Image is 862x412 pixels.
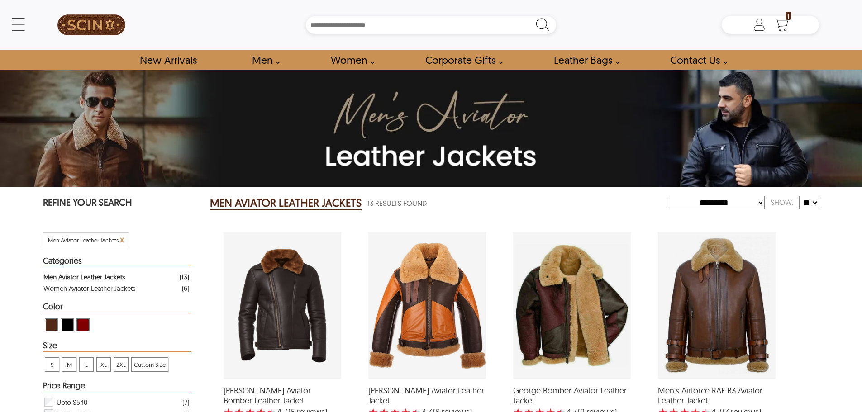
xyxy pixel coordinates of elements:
[131,357,168,372] div: View Custom Size Men Aviator Leather Jackets
[97,358,110,371] span: XL
[543,50,625,70] a: Shop Leather Bags
[658,386,776,405] span: Men's Airforce RAF B3 Aviator Leather Jacket
[132,358,168,371] span: Custom Size
[43,381,191,392] div: Heading Filter Men Aviator Leather Jackets by Price Range
[45,358,59,371] span: S
[57,396,87,408] span: Upto $540
[76,318,90,331] div: View Maroon Men Aviator Leather Jackets
[513,386,631,405] span: George Bomber Aviator Leather Jacket
[182,283,189,294] div: ( 6 )
[43,283,135,294] div: Women Aviator Leather Jackets
[48,237,119,244] span: Filter Men Aviator Leather Jackets
[120,237,124,244] a: Cancel Filter
[182,397,189,408] div: ( 7 )
[43,283,189,294] a: Filter Women Aviator Leather Jackets
[43,271,125,283] div: Men Aviator Leather Jackets
[61,318,74,331] div: View Black Men Aviator Leather Jackets
[773,18,791,32] a: Shopping Cart
[242,50,285,70] a: shop men's leather jackets
[43,396,189,408] div: Filter Upto $540 Men Aviator Leather Jackets
[114,358,128,371] span: 2XL
[786,12,791,20] span: 1
[224,386,341,405] span: Eric Aviator Bomber Leather Jacket
[210,196,362,210] h2: MEN AVIATOR LEATHER JACKETS
[43,5,140,45] a: SCIN
[45,318,58,331] div: View Brown ( Brand Color ) Men Aviator Leather Jackets
[96,357,111,372] div: View XL Men Aviator Leather Jackets
[180,271,189,283] div: ( 13 )
[43,196,191,211] p: REFINE YOUR SEARCH
[43,256,191,267] div: Heading Filter Men Aviator Leather Jackets by Categories
[415,50,508,70] a: Shop Leather Corporate Gifts
[62,357,76,372] div: View M Men Aviator Leather Jackets
[320,50,380,70] a: Shop Women Leather Jackets
[129,50,207,70] a: Shop New Arrivals
[80,358,93,371] span: L
[120,234,124,245] span: x
[660,50,733,70] a: contact-us
[43,341,191,352] div: Heading Filter Men Aviator Leather Jackets by Size
[62,358,76,371] span: M
[45,357,59,372] div: View S Men Aviator Leather Jackets
[79,357,94,372] div: View L Men Aviator Leather Jackets
[765,194,799,210] div: Show:
[43,271,189,283] a: Filter Men Aviator Leather Jackets
[210,194,669,212] div: Men Aviator Leather Jackets 13 Results Found
[368,386,486,405] span: Gary Aviator Leather Jacket
[114,357,129,372] div: View 2XL Men Aviator Leather Jackets
[43,302,191,313] div: Heading Filter Men Aviator Leather Jackets by Color
[367,198,427,209] span: 13 Results Found
[57,5,125,45] img: SCIN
